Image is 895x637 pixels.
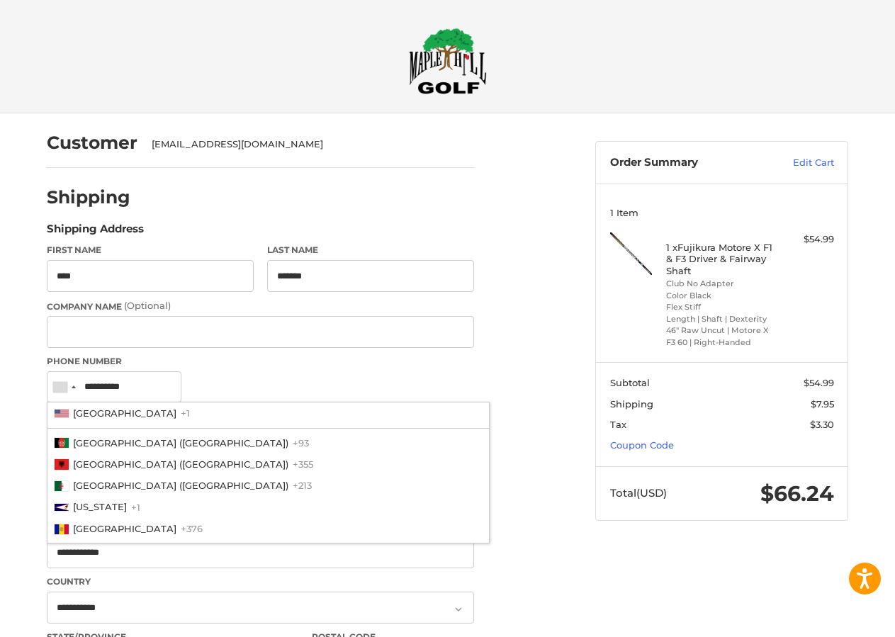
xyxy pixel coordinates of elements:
a: Coupon Code [610,439,674,451]
div: [EMAIL_ADDRESS][DOMAIN_NAME] [152,137,461,152]
span: [GEOGRAPHIC_DATA] [73,407,176,419]
span: +213 [293,480,312,491]
ul: List of countries [47,402,490,543]
a: Edit Cart [762,156,834,170]
li: Club No Adapter [666,278,775,290]
li: Flex Stiff [666,301,775,313]
span: [GEOGRAPHIC_DATA] (‫[GEOGRAPHIC_DATA]‬‎) [73,437,288,449]
label: Phone Number [47,355,474,368]
span: +1 [131,501,140,512]
h3: 1 Item [610,207,834,218]
span: $3.30 [810,419,834,430]
h2: Shipping [47,186,130,208]
span: +355 [293,458,313,470]
h4: 1 x Fujikura Motore X F1 & F3 Driver & Fairway Shaft [666,242,775,276]
legend: Shipping Address [47,221,144,244]
span: $66.24 [760,480,834,507]
h3: Order Summary [610,156,762,170]
span: +376 [181,523,203,534]
li: Length | Shaft | Dexterity 46" Raw Uncut | Motore X F3 60 | Right-Handed [666,313,775,349]
span: $54.99 [804,377,834,388]
span: [GEOGRAPHIC_DATA] [73,523,176,534]
span: +93 [293,437,309,449]
span: Total (USD) [610,486,667,500]
h2: Customer [47,132,137,154]
span: $7.95 [811,398,834,410]
span: +1 [181,407,190,419]
span: Shipping [610,398,653,410]
span: [GEOGRAPHIC_DATA] (‫[GEOGRAPHIC_DATA]‬‎) [73,480,288,491]
label: Country [47,575,474,588]
span: [GEOGRAPHIC_DATA] ([GEOGRAPHIC_DATA]) [73,458,288,470]
div: $54.99 [778,232,834,247]
span: [US_STATE] [73,501,127,512]
img: Maple Hill Golf [409,28,487,94]
span: Subtotal [610,377,650,388]
label: Company Name [47,299,474,313]
small: (Optional) [124,300,171,311]
li: Color Black [666,290,775,302]
label: First Name [47,244,254,257]
iframe: Google Customer Reviews [778,599,895,637]
label: Last Name [267,244,474,257]
span: Tax [610,419,626,430]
